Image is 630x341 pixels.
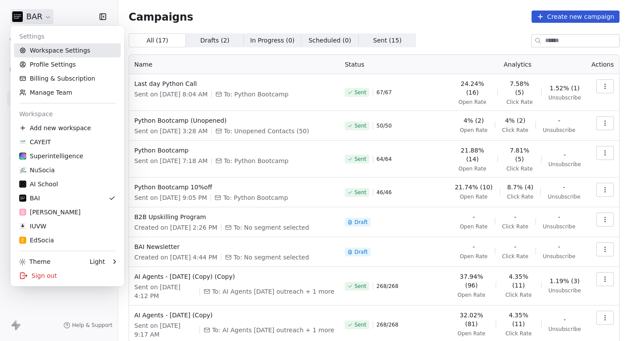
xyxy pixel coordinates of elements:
[19,138,51,146] div: CAYEIT
[19,167,26,174] img: LOGO_1_WB.png
[19,222,46,231] div: IUVW
[19,180,58,188] div: AI School
[21,209,24,216] span: S
[19,153,26,160] img: sinews%20copy.png
[14,269,121,283] div: Sign out
[14,85,121,99] a: Manage Team
[19,257,50,266] div: Theme
[21,237,24,244] span: E
[19,208,80,217] div: [PERSON_NAME]
[14,29,121,43] div: Settings
[19,181,26,188] img: 3.png
[19,223,26,230] img: VedicU.png
[14,43,121,57] a: Workspace Settings
[19,166,55,174] div: NuSocia
[19,152,83,160] div: Superintelligence
[19,195,26,202] img: bar1.webp
[14,121,121,135] div: Add new workspace
[14,71,121,85] a: Billing & Subscription
[19,236,54,245] div: EdSocia
[14,107,121,121] div: Workspace
[19,139,26,146] img: CAYEIT%20Square%20Logo.png
[90,257,105,266] div: Light
[14,57,121,71] a: Profile Settings
[19,194,40,202] div: BAI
